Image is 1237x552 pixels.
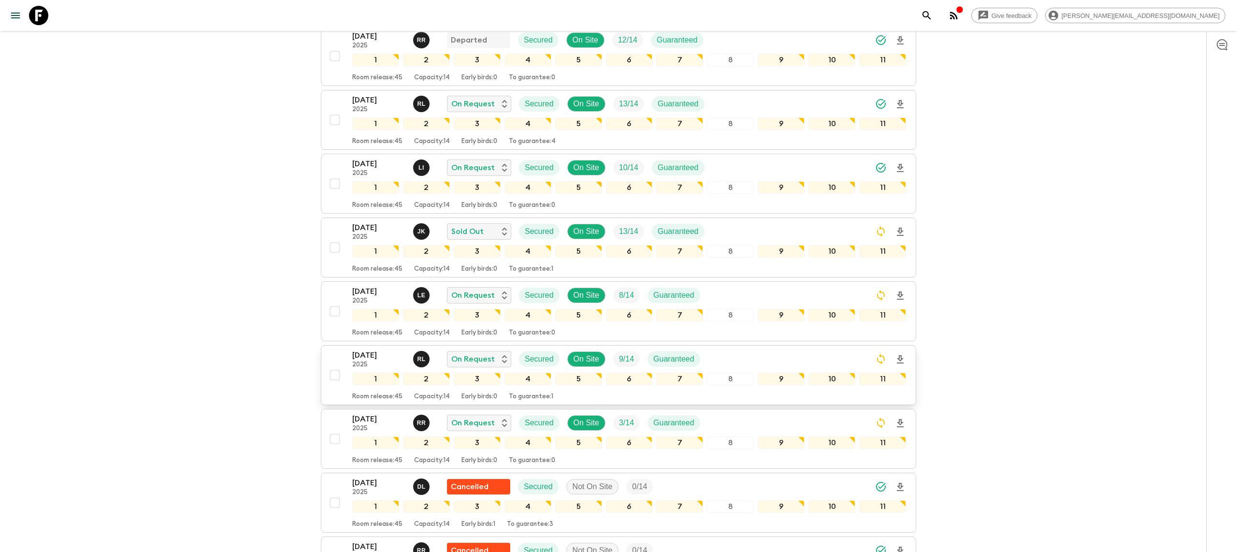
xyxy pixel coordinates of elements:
[894,418,906,429] svg: Download Onboarding
[451,98,495,110] p: On Request
[653,290,694,301] p: Guaranteed
[413,287,432,304] button: LE
[707,436,754,449] div: 8
[524,481,553,493] p: Secured
[352,245,399,258] div: 1
[451,481,489,493] p: Cancelled
[555,500,602,513] div: 5
[808,117,855,130] div: 10
[656,373,703,385] div: 7
[808,373,855,385] div: 10
[413,160,432,176] button: LI
[525,162,554,174] p: Secured
[352,425,405,433] p: 2025
[894,35,906,46] svg: Download Onboarding
[859,373,906,385] div: 11
[321,409,916,469] button: [DATE]2025Roland RauOn RequestSecuredOn SiteTrip FillGuaranteed1234567891011Room release:45Capaci...
[808,309,855,321] div: 10
[574,290,599,301] p: On Site
[451,226,484,237] p: Sold Out
[519,224,560,239] div: Secured
[403,181,450,194] div: 2
[555,373,602,385] div: 5
[454,181,501,194] div: 3
[707,373,754,385] div: 8
[619,98,638,110] p: 13 / 14
[567,160,605,175] div: On Site
[859,54,906,66] div: 11
[461,329,497,337] p: Early birds: 0
[504,373,551,385] div: 4
[606,436,653,449] div: 6
[567,288,605,303] div: On Site
[352,30,405,42] p: [DATE]
[707,181,754,194] div: 8
[352,94,405,106] p: [DATE]
[509,457,555,465] p: To guarantee: 0
[461,138,497,145] p: Early birds: 0
[518,32,559,48] div: Secured
[658,226,699,237] p: Guaranteed
[555,436,602,449] div: 5
[454,500,501,513] div: 3
[352,436,399,449] div: 1
[509,265,553,273] p: To guarantee: 1
[656,500,703,513] div: 7
[504,54,551,66] div: 4
[707,117,754,130] div: 8
[454,436,501,449] div: 3
[454,373,501,385] div: 3
[447,479,510,494] div: Flash Pack cancellation
[417,483,425,491] p: D L
[875,353,887,365] svg: Sync Required - Changes detected
[758,181,805,194] div: 9
[414,393,450,401] p: Capacity: 14
[352,181,399,194] div: 1
[859,500,906,513] div: 11
[413,226,432,234] span: Jamie Keenan
[461,521,495,528] p: Early birds: 1
[875,162,887,174] svg: Synced Successfully
[875,417,887,429] svg: Sync Required - Changes detected
[894,99,906,110] svg: Download Onboarding
[1045,8,1225,23] div: [PERSON_NAME][EMAIL_ADDRESS][DOMAIN_NAME]
[454,309,501,321] div: 3
[321,154,916,214] button: [DATE]2025Lee IrwinsOn RequestSecuredOn SiteTrip FillGuaranteed1234567891011Room release:45Capaci...
[509,202,555,209] p: To guarantee: 0
[555,54,602,66] div: 5
[413,481,432,489] span: Dylan Lees
[461,265,497,273] p: Early birds: 0
[451,290,495,301] p: On Request
[414,74,450,82] p: Capacity: 14
[613,160,644,175] div: Trip Fill
[859,181,906,194] div: 11
[413,351,432,367] button: RL
[613,415,640,431] div: Trip Fill
[414,138,450,145] p: Capacity: 14
[403,373,450,385] div: 2
[986,12,1037,19] span: Give feedback
[417,291,426,299] p: L E
[525,226,554,237] p: Secured
[519,160,560,175] div: Secured
[414,265,450,273] p: Capacity: 14
[352,457,403,465] p: Room release: 45
[606,500,653,513] div: 6
[352,138,403,145] p: Room release: 45
[606,117,653,130] div: 6
[894,354,906,365] svg: Download Onboarding
[574,162,599,174] p: On Site
[859,309,906,321] div: 11
[417,419,426,427] p: R R
[454,117,501,130] div: 3
[504,181,551,194] div: 4
[352,477,405,489] p: [DATE]
[573,481,613,493] p: Not On Site
[606,181,653,194] div: 6
[658,98,699,110] p: Guaranteed
[451,353,495,365] p: On Request
[403,436,450,449] div: 2
[574,226,599,237] p: On Site
[352,309,399,321] div: 1
[413,223,432,240] button: JK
